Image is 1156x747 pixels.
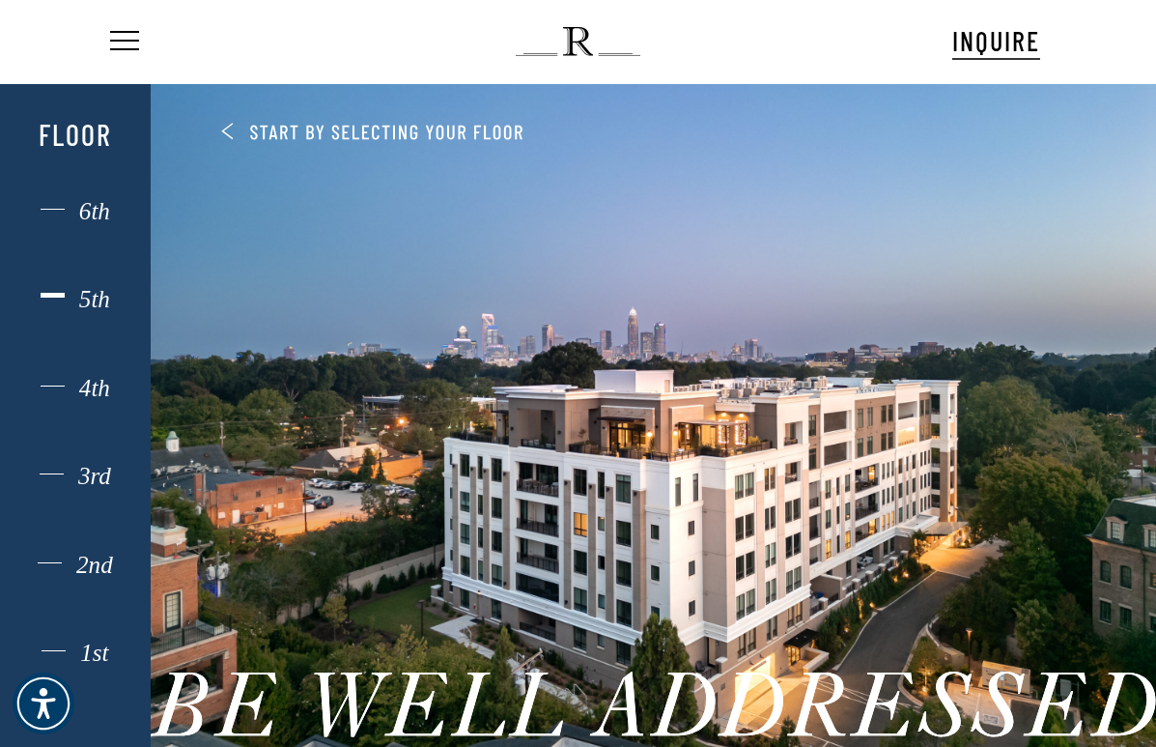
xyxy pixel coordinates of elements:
[952,24,1040,57] span: INQUIRE
[952,22,1040,60] a: INQUIRE
[23,117,127,152] div: Floor
[23,464,127,489] div: 3rd
[13,673,74,734] div: Accessibility Menu
[23,553,127,578] div: 2nd
[106,32,139,52] a: Navigation Menu
[516,27,640,56] img: The Regent
[23,199,127,224] div: 6th
[23,376,127,401] div: 4th
[23,641,127,666] div: 1st
[23,287,127,312] div: 5th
